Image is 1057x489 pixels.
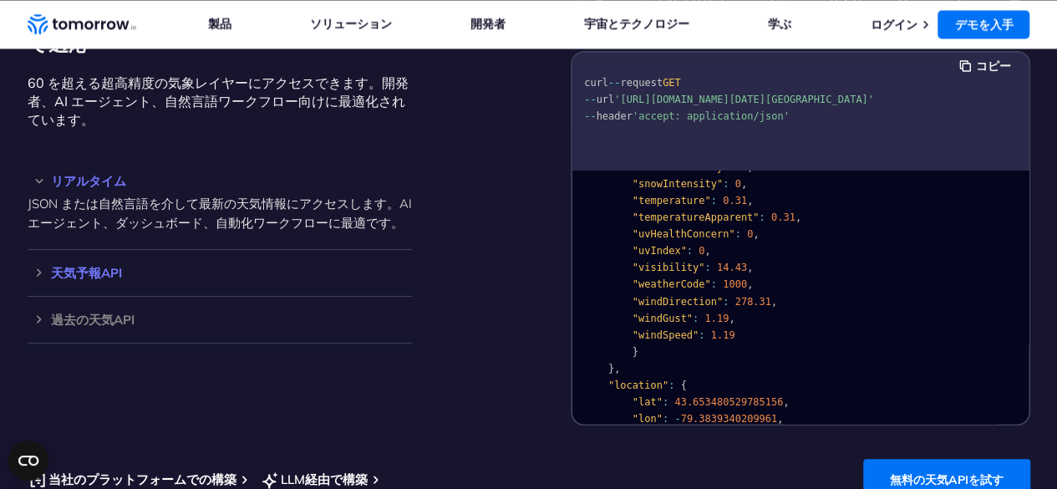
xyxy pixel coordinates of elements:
span: : [710,195,716,206]
span: header [596,110,632,122]
span: -- [607,77,619,89]
font: コピー [976,59,1011,73]
span: : [704,262,710,273]
a: デモを入手 [938,10,1029,38]
span: 79.3839340209961 [680,413,777,425]
font: LLM経由で構築 [281,471,368,487]
span: 1.19 [710,329,734,341]
font: 製品 [208,16,231,31]
span: , [740,178,746,190]
span: "windSpeed" [632,329,698,341]
font: 学ぶ [768,16,791,31]
span: 0.31 [770,211,795,223]
span: -- [584,94,596,105]
span: , [729,313,734,324]
button: コピー [959,57,1016,75]
span: "uvIndex" [632,245,686,257]
span: "windDirection" [632,296,722,308]
span: 0 [699,245,704,257]
span: { [680,379,686,391]
span: 14.43 [716,262,746,273]
span: : [662,413,668,425]
font: リアルタイム [51,173,126,189]
font: 当社のプラットフォームでの構築 [48,471,236,487]
a: 学ぶ [768,16,791,32]
font: 開発者 [470,16,506,31]
span: , [783,396,789,408]
span: , [614,363,620,374]
span: : [759,211,765,223]
span: , [771,296,777,308]
span: "snowIntensity" [632,178,722,190]
a: 宇宙とテクノロジー [584,16,689,32]
span: -- [584,110,596,122]
span: GET [662,77,680,89]
font: 過去の天気API [51,312,135,328]
span: : [723,296,729,308]
button: Open CMP widget [8,441,48,481]
span: "windGust" [632,313,692,324]
font: 世界最高の無料LLM対応気象APIを統合して適応 [28,4,404,56]
span: 278.31 [734,296,770,308]
span: 1.19 [704,313,729,324]
span: "visibility" [632,262,704,273]
a: 製品 [208,16,231,32]
span: "temperatureApparent" [632,211,759,223]
span: } [607,363,613,374]
span: 'accept: application/json' [632,110,789,122]
span: , [777,413,783,425]
a: 開発者 [470,16,506,32]
span: '[URL][DOMAIN_NAME][DATE][GEOGRAPHIC_DATA]' [614,94,874,105]
span: : [693,313,699,324]
span: , [747,262,753,273]
font: 天気予報API [51,265,122,281]
span: } [632,346,638,358]
span: : [686,245,692,257]
font: JSON または自然言語を介して最新の天気情報にアクセスします。AI エージェント、ダッシュボード、自動化ワークフローに最適です。 [28,196,412,231]
span: , [704,245,710,257]
span: 0 [747,228,753,240]
span: 0.31 [723,195,747,206]
span: 1000 [723,278,747,290]
a: ログイン [870,17,917,32]
span: , [795,211,800,223]
font: 60 を超える超高精度の気象レイヤーにアクセスできます。開発者、AI エージェント、自然言語ワークフロー向けに最適化されています。 [28,74,409,128]
span: curl [584,77,608,89]
span: "location" [607,379,668,391]
span: : [734,228,740,240]
a: ホームリンク [28,12,136,37]
span: : [662,396,668,408]
span: - [674,413,680,425]
font: 無料の天気APIを試す [890,472,1004,487]
span: , [747,278,753,290]
font: 宇宙とテクノロジー [584,16,689,31]
span: 0 [734,178,740,190]
span: url [596,94,614,105]
span: , [753,228,759,240]
font: デモを入手 [954,17,1013,32]
span: "lat" [632,396,662,408]
span: : [668,379,674,391]
div: 過去の天気API [28,313,412,326]
span: "uvHealthConcern" [632,228,734,240]
div: 天気予報API [28,267,412,279]
span: : [710,278,716,290]
span: : [723,178,729,190]
span: "weatherCode" [632,278,710,290]
div: リアルタイム [28,175,412,187]
a: ソリューション [310,16,392,32]
font: ソリューション [310,16,392,31]
span: request [620,77,663,89]
span: , [747,195,753,206]
span: "temperature" [632,195,710,206]
span: : [699,329,704,341]
span: 43.653480529785156 [674,396,783,408]
span: "lon" [632,413,662,425]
